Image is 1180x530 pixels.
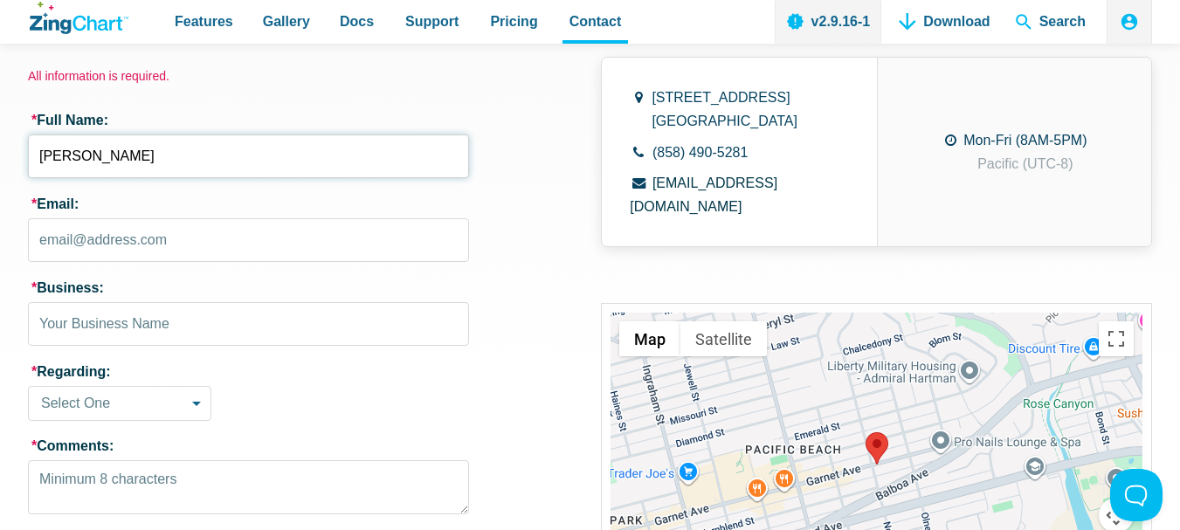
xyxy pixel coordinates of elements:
iframe: Toggle Customer Support [1110,469,1163,521]
span: Gallery [263,10,310,33]
button: Show street map [619,321,680,356]
span: Contact [569,10,622,33]
button: Toggle fullscreen view [1099,321,1134,356]
span: Mon-Fri (8AM-5PM) [963,133,1087,148]
input: Your Business Name [28,302,469,346]
span: Pacific (UTC-8) [977,156,1073,171]
span: Docs [340,10,374,33]
address: [STREET_ADDRESS] [GEOGRAPHIC_DATA] [652,86,797,133]
span: Pricing [490,10,537,33]
a: (858) 490-5281 [652,145,748,160]
label: Full Name: [28,112,469,128]
label: Business: [28,279,469,296]
label: Email: [28,196,469,212]
label: Regarding: [28,363,469,380]
input: Your Name [28,134,469,178]
input: email@address.com [28,218,469,262]
button: Show satellite imagery [680,321,767,356]
select: Choose a topic [28,386,211,421]
span: Support [405,10,459,33]
label: Comments: [28,437,469,454]
a: ZingChart Logo. Click to return to the homepage [30,2,128,34]
p: All information is required. [28,68,469,85]
a: [EMAIL_ADDRESS][DOMAIN_NAME] [630,176,777,214]
span: Features [175,10,233,33]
